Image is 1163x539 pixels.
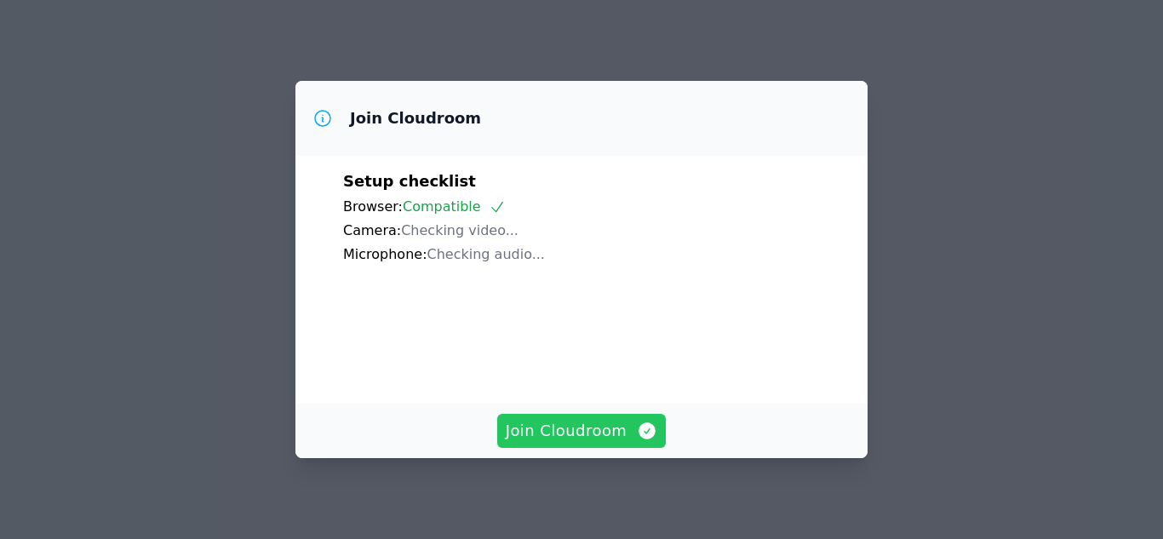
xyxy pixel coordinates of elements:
[506,419,658,443] span: Join Cloudroom
[343,222,401,238] span: Camera:
[403,198,506,215] span: Compatible
[343,198,403,215] span: Browser:
[350,108,481,129] h3: Join Cloudroom
[343,246,427,262] span: Microphone:
[427,246,545,262] span: Checking audio...
[401,222,518,238] span: Checking video...
[497,414,667,448] button: Join Cloudroom
[343,172,476,190] span: Setup checklist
